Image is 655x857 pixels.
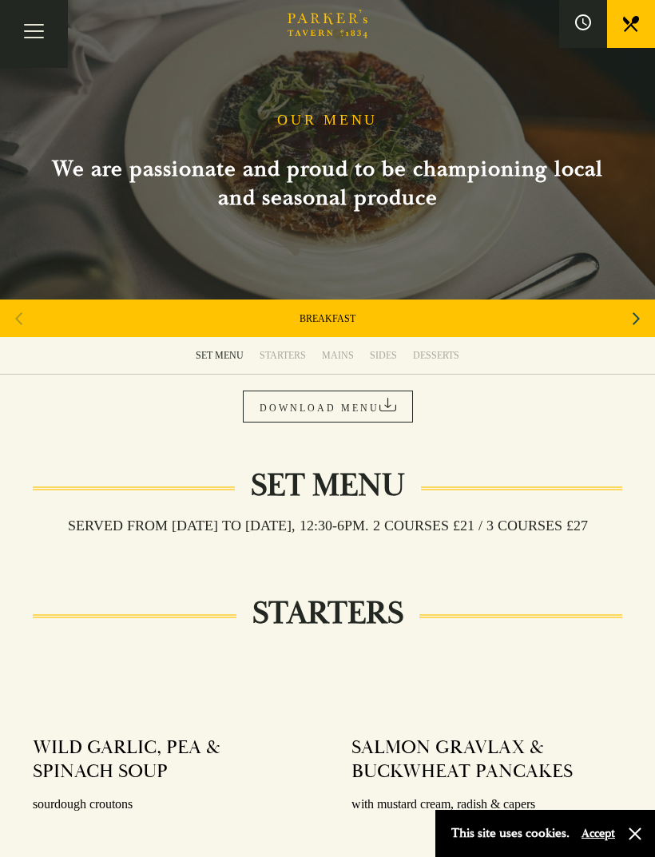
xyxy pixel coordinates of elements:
[32,155,623,212] h2: We are passionate and proud to be championing local and seasonal produce
[351,736,606,784] h4: SALMON GRAVLAX & BUCKWHEAT PANCAKES
[351,793,622,816] p: with mustard cream, radish & capers
[370,349,397,362] div: SIDES
[314,337,362,374] a: MAINS
[243,391,413,423] a: DOWNLOAD MENU
[188,337,252,374] a: SET MENU
[625,301,647,336] div: Next slide
[252,337,314,374] a: STARTERS
[196,349,244,362] div: SET MENU
[235,466,421,505] h2: Set Menu
[260,349,306,362] div: STARTERS
[33,793,304,816] p: sourdough croutons
[451,822,570,845] p: This site uses cookies.
[277,112,378,129] h1: OUR MENU
[627,826,643,842] button: Close and accept
[300,312,355,325] a: BREAKFAST
[405,337,467,374] a: DESSERTS
[236,594,419,633] h2: STARTERS
[322,349,354,362] div: MAINS
[33,736,288,784] h4: WILD GARLIC, PEA & SPINACH SOUP
[582,826,615,841] button: Accept
[413,349,459,362] div: DESSERTS
[362,337,405,374] a: SIDES
[52,517,604,534] h3: Served from [DATE] to [DATE], 12:30-6pm. 2 COURSES £21 / 3 COURSES £27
